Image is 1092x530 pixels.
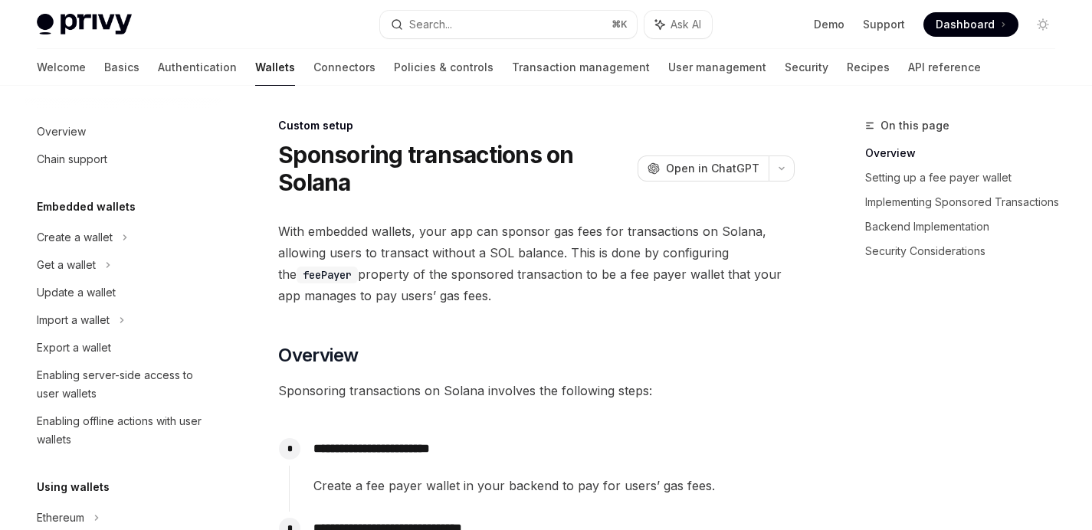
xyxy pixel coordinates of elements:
div: Enabling offline actions with user wallets [37,412,212,449]
h5: Using wallets [37,478,110,496]
a: Setting up a fee payer wallet [865,165,1067,190]
div: Get a wallet [37,256,96,274]
div: Ethereum [37,509,84,527]
button: Open in ChatGPT [638,155,769,182]
span: Open in ChatGPT [666,161,759,176]
h1: Sponsoring transactions on Solana [278,141,631,196]
a: Chain support [25,146,221,173]
span: Create a fee payer wallet in your backend to pay for users’ gas fees. [313,475,794,496]
a: Overview [865,141,1067,165]
a: Basics [104,49,139,86]
span: Ask AI [671,17,701,32]
a: Wallets [255,49,295,86]
span: ⌘ K [612,18,628,31]
button: Search...⌘K [380,11,636,38]
span: Dashboard [936,17,995,32]
a: User management [668,49,766,86]
div: Enabling server-side access to user wallets [37,366,212,403]
div: Create a wallet [37,228,113,247]
a: Enabling offline actions with user wallets [25,407,221,453]
a: Backend Implementation [865,214,1067,239]
div: Update a wallet [37,283,116,302]
button: Ask AI [644,11,712,38]
a: Welcome [37,49,86,86]
a: API reference [908,49,981,86]
a: Export a wallet [25,334,221,362]
a: Authentication [158,49,237,86]
div: Chain support [37,150,107,168]
a: Overview [25,118,221,146]
a: Policies & controls [394,49,494,86]
a: Connectors [313,49,375,86]
span: Sponsoring transactions on Solana involves the following steps: [278,380,795,401]
img: light logo [37,14,132,35]
a: Support [863,17,905,32]
a: Enabling server-side access to user wallets [25,362,221,407]
h5: Embedded wallets [37,198,136,216]
div: Search... [409,15,452,34]
code: feePayer [297,267,358,283]
a: Transaction management [512,49,650,86]
span: With embedded wallets, your app can sponsor gas fees for transactions on Solana, allowing users t... [278,221,795,306]
span: On this page [880,116,949,135]
a: Demo [814,17,844,32]
a: Update a wallet [25,279,221,306]
div: Custom setup [278,118,795,133]
a: Security [785,49,828,86]
a: Implementing Sponsored Transactions [865,190,1067,214]
div: Overview [37,123,86,141]
div: Export a wallet [37,339,111,357]
button: Toggle dark mode [1031,12,1055,37]
span: Overview [278,343,358,368]
a: Dashboard [923,12,1018,37]
a: Security Considerations [865,239,1067,263]
div: Import a wallet [37,311,110,329]
a: Recipes [847,49,890,86]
